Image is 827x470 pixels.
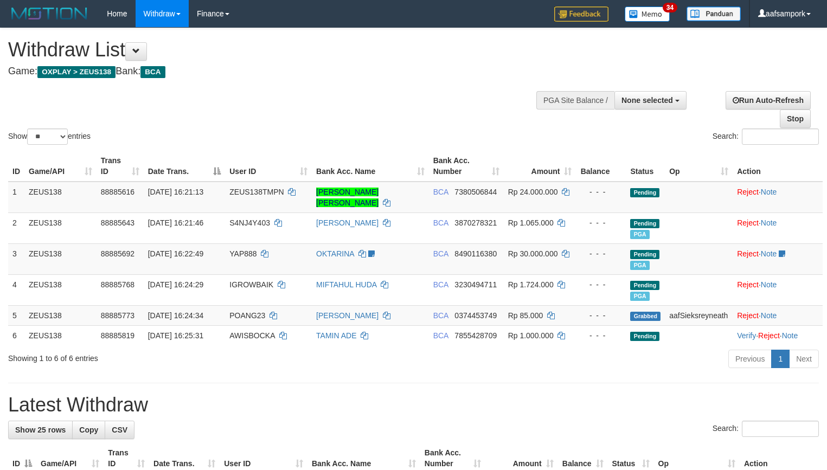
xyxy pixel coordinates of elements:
img: MOTION_logo.png [8,5,91,22]
th: Op: activate to sort column ascending [665,151,733,182]
button: None selected [614,91,687,110]
td: 4 [8,274,24,305]
span: Copy 8490116380 to clipboard [454,249,497,258]
span: Rp 30.000.000 [508,249,558,258]
th: Date Trans.: activate to sort column descending [144,151,226,182]
a: Note [761,280,777,289]
span: BCA [433,249,448,258]
td: ZEUS138 [24,305,97,325]
th: Bank Acc. Name: activate to sort column ascending [312,151,429,182]
span: Copy 7855428709 to clipboard [454,331,497,340]
span: Rp 85.000 [508,311,543,320]
span: S4NJ4Y403 [229,218,270,227]
span: BCA [433,280,448,289]
th: Bank Acc. Number: activate to sort column ascending [429,151,504,182]
th: Game/API: activate to sort column ascending [24,151,97,182]
span: BCA [433,331,448,340]
div: Showing 1 to 6 of 6 entries [8,349,336,364]
td: ZEUS138 [24,325,97,345]
span: BCA [433,188,448,196]
span: BCA [433,218,448,227]
td: 2 [8,213,24,243]
span: 88885768 [101,280,134,289]
span: Pending [630,188,659,197]
div: - - - [580,279,621,290]
a: Next [789,350,819,368]
th: Amount: activate to sort column ascending [504,151,576,182]
span: Copy 0374453749 to clipboard [454,311,497,320]
th: Balance [576,151,626,182]
span: [DATE] 16:25:31 [148,331,203,340]
span: 88885643 [101,218,134,227]
input: Search: [742,421,819,437]
span: Pending [630,250,659,259]
a: [PERSON_NAME] [PERSON_NAME] [316,188,379,207]
span: BCA [433,311,448,320]
span: Show 25 rows [15,426,66,434]
td: ZEUS138 [24,182,97,213]
a: CSV [105,421,134,439]
span: AWISBOCKA [229,331,275,340]
div: - - - [580,330,621,341]
span: [DATE] 16:21:13 [148,188,203,196]
td: · [733,213,823,243]
span: Pending [630,332,659,341]
span: Grabbed [630,312,661,321]
span: 88885692 [101,249,134,258]
a: Reject [737,311,759,320]
span: [DATE] 16:21:46 [148,218,203,227]
img: Button%20Memo.svg [625,7,670,22]
a: OKTARINA [316,249,354,258]
img: panduan.png [687,7,741,21]
span: [DATE] 16:24:29 [148,280,203,289]
span: OXPLAY > ZEUS138 [37,66,116,78]
td: · [733,182,823,213]
a: Copy [72,421,105,439]
td: ZEUS138 [24,243,97,274]
a: Verify [737,331,756,340]
span: Marked by aafmaleo [630,261,649,270]
td: · · [733,325,823,345]
th: Trans ID: activate to sort column ascending [97,151,144,182]
div: PGA Site Balance / [536,91,614,110]
a: 1 [771,350,790,368]
a: Reject [758,331,780,340]
span: Rp 1.065.000 [508,218,554,227]
td: aafSieksreyneath [665,305,733,325]
div: - - - [580,310,621,321]
a: [PERSON_NAME] [316,311,379,320]
label: Show entries [8,128,91,145]
span: CSV [112,426,127,434]
span: IGROWBAIK [229,280,273,289]
a: Note [761,188,777,196]
a: Show 25 rows [8,421,73,439]
td: ZEUS138 [24,213,97,243]
span: Copy 7380506844 to clipboard [454,188,497,196]
span: Pending [630,281,659,290]
select: Showentries [27,128,68,145]
a: Note [761,249,777,258]
span: Marked by aafsolysreylen [630,292,649,301]
div: - - - [580,217,621,228]
span: ZEUS138TMPN [229,188,284,196]
span: Rp 24.000.000 [508,188,558,196]
a: Reject [737,280,759,289]
a: Note [782,331,798,340]
td: · [733,305,823,325]
span: YAP888 [229,249,257,258]
td: · [733,274,823,305]
a: [PERSON_NAME] [316,218,379,227]
a: Reject [737,249,759,258]
input: Search: [742,128,819,145]
th: User ID: activate to sort column ascending [225,151,312,182]
a: TAMIN ADE [316,331,356,340]
span: Copy [79,426,98,434]
h4: Game: Bank: [8,66,541,77]
a: MIFTAHUL HUDA [316,280,376,289]
img: Feedback.jpg [554,7,608,22]
span: Marked by aafnoeunsreypich [630,230,649,239]
span: POANG23 [229,311,265,320]
a: Reject [737,218,759,227]
a: Previous [728,350,772,368]
td: ZEUS138 [24,274,97,305]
